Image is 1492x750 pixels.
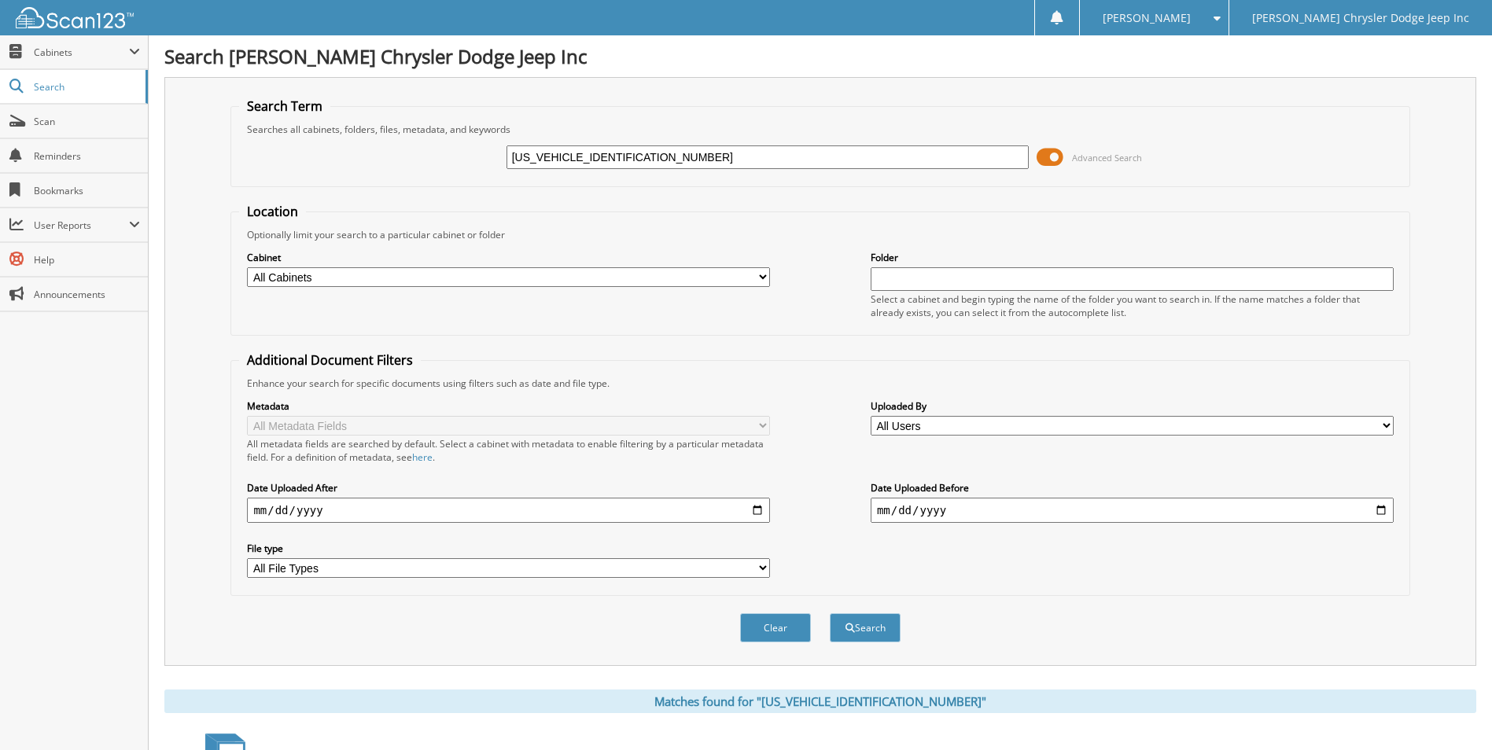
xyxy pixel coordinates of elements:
[34,219,129,232] span: User Reports
[164,689,1476,713] div: Matches found for "[US_VEHICLE_IDENTIFICATION_NUMBER]"
[34,253,140,267] span: Help
[247,399,770,413] label: Metadata
[412,450,433,464] a: here
[871,292,1394,319] div: Select a cabinet and begin typing the name of the folder you want to search in. If the name match...
[34,46,129,59] span: Cabinets
[34,149,140,163] span: Reminders
[239,203,306,220] legend: Location
[239,97,330,115] legend: Search Term
[247,542,770,555] label: File type
[239,123,1401,136] div: Searches all cabinets, folders, files, metadata, and keywords
[239,377,1401,390] div: Enhance your search for specific documents using filters such as date and file type.
[830,613,901,642] button: Search
[871,399,1394,413] label: Uploaded By
[1103,13,1191,23] span: [PERSON_NAME]
[871,481,1394,494] label: Date Uploaded Before
[34,115,140,128] span: Scan
[16,7,134,28] img: scan123-logo-white.svg
[34,184,140,197] span: Bookmarks
[1072,152,1142,164] span: Advanced Search
[871,498,1394,523] input: end
[247,437,770,464] div: All metadata fields are searched by default. Select a cabinet with metadata to enable filtering b...
[247,481,770,494] label: Date Uploaded After
[34,288,140,301] span: Announcements
[247,498,770,523] input: start
[164,43,1476,69] h1: Search [PERSON_NAME] Chrysler Dodge Jeep Inc
[239,228,1401,241] div: Optionally limit your search to a particular cabinet or folder
[1252,13,1469,23] span: [PERSON_NAME] Chrysler Dodge Jeep Inc
[871,251,1394,264] label: Folder
[740,613,811,642] button: Clear
[34,80,138,94] span: Search
[247,251,770,264] label: Cabinet
[239,351,421,369] legend: Additional Document Filters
